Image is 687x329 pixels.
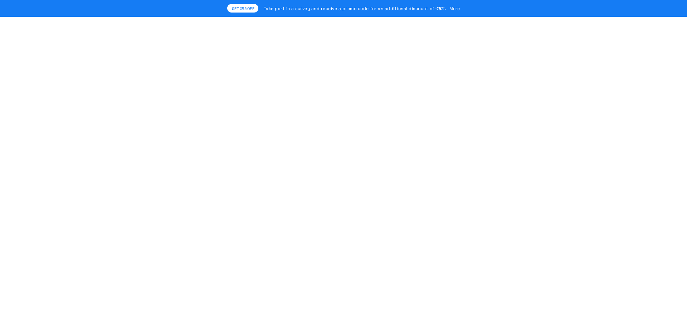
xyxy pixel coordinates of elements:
i: - [434,6,446,11]
p: Take part in a survey and receive a promo code for an additional discount of [264,5,446,12]
a: More [449,5,460,12]
b: 15% [239,6,247,11]
span: GET OFF [232,5,255,12]
b: 15%. [436,6,446,11]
